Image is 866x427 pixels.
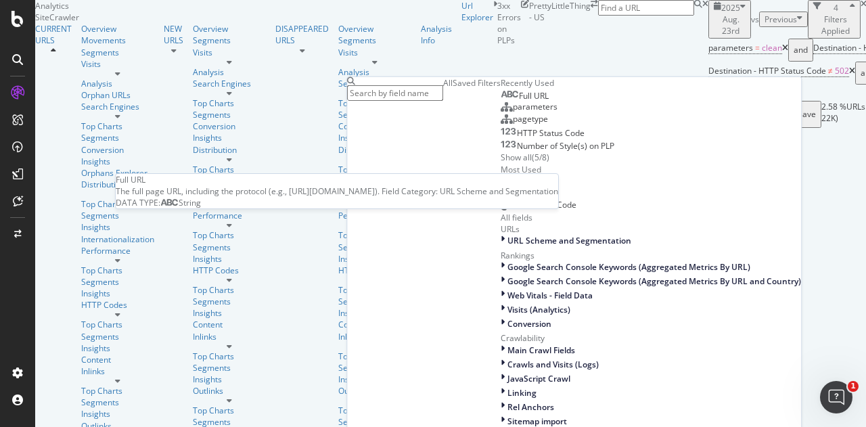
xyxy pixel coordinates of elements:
a: Conversion [338,120,411,132]
a: Visits [193,47,266,58]
div: Insights [193,374,266,385]
div: Insights [193,132,266,143]
a: Segments [193,362,266,374]
div: Top Charts [193,229,266,241]
div: Top Charts [338,405,411,416]
a: NEW URLS [164,23,183,46]
div: Segments [81,276,154,288]
a: Insights [81,342,154,354]
span: Previous [765,14,797,25]
div: Analysis Info [421,23,452,46]
div: Show all [501,152,532,163]
span: Conversion [507,318,551,330]
a: Search Engines [338,78,411,89]
div: and [794,41,808,60]
div: HTTP Codes [338,265,411,276]
a: Segments [338,296,411,307]
div: Save [798,108,816,120]
a: Analysis [81,78,154,89]
div: 4 Filters Applied [821,2,850,37]
a: Overview [338,23,411,35]
div: Segments [193,109,266,120]
span: Full URL [519,90,549,102]
a: Segments [338,242,411,253]
a: Distribution [338,144,411,156]
a: Top Charts [338,229,411,241]
a: CURRENT URLS [35,23,72,46]
span: Sitemap import [507,415,567,427]
span: 2025 Aug. 23rd [721,2,740,37]
a: Insights [81,408,154,420]
span: 1 [848,381,859,392]
span: URL Scheme and Segmentation [507,235,631,246]
span: HTTP Status Code [517,127,585,139]
a: Orphan URLs [81,89,154,101]
a: Inlinks [193,331,266,342]
a: Content [338,319,411,330]
div: Orphans Explorer [81,167,154,179]
a: Top Charts [81,198,154,210]
a: Insights [338,307,411,319]
div: Conversion [193,120,266,132]
a: Visits [81,58,154,70]
span: parameters [708,42,753,53]
a: Outlinks [193,385,266,397]
div: Top Charts [193,97,266,109]
span: Number of Style(s) on PLP [517,140,614,152]
div: Segments [338,35,411,46]
span: HTTP Status Code [509,199,576,210]
a: Segments [338,362,411,374]
div: All fields [501,212,801,223]
button: Save [786,101,821,128]
a: Insights [81,288,154,299]
a: Search Engines [193,78,266,89]
a: Top Charts [193,351,266,362]
div: Top Charts [81,265,154,276]
a: Insights [338,132,411,143]
a: Top Charts [193,284,266,296]
a: Content [81,354,154,365]
div: Top Charts [81,120,154,132]
a: Distribution [193,144,266,156]
span: = [755,42,760,53]
span: parameters [513,101,557,112]
a: Search Engines [81,101,154,112]
a: Top Charts [193,405,266,416]
div: Segments [338,109,411,120]
a: Top Charts [338,351,411,362]
div: Crawlability [501,332,801,344]
a: Overview [81,23,154,35]
a: Segments [193,35,266,46]
a: Content [193,319,266,330]
a: Insights [338,253,411,265]
a: Insights [338,374,411,385]
div: Performance [193,210,266,221]
a: Overview [193,23,266,35]
a: Insights [81,156,154,167]
a: Inlinks [338,331,411,342]
span: Linking [507,387,537,399]
a: Performance [338,210,411,221]
a: Segments [81,210,154,221]
a: Outlinks [338,385,411,397]
a: Insights [193,253,266,265]
div: Movements [81,35,154,46]
div: Most Used [501,163,801,175]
